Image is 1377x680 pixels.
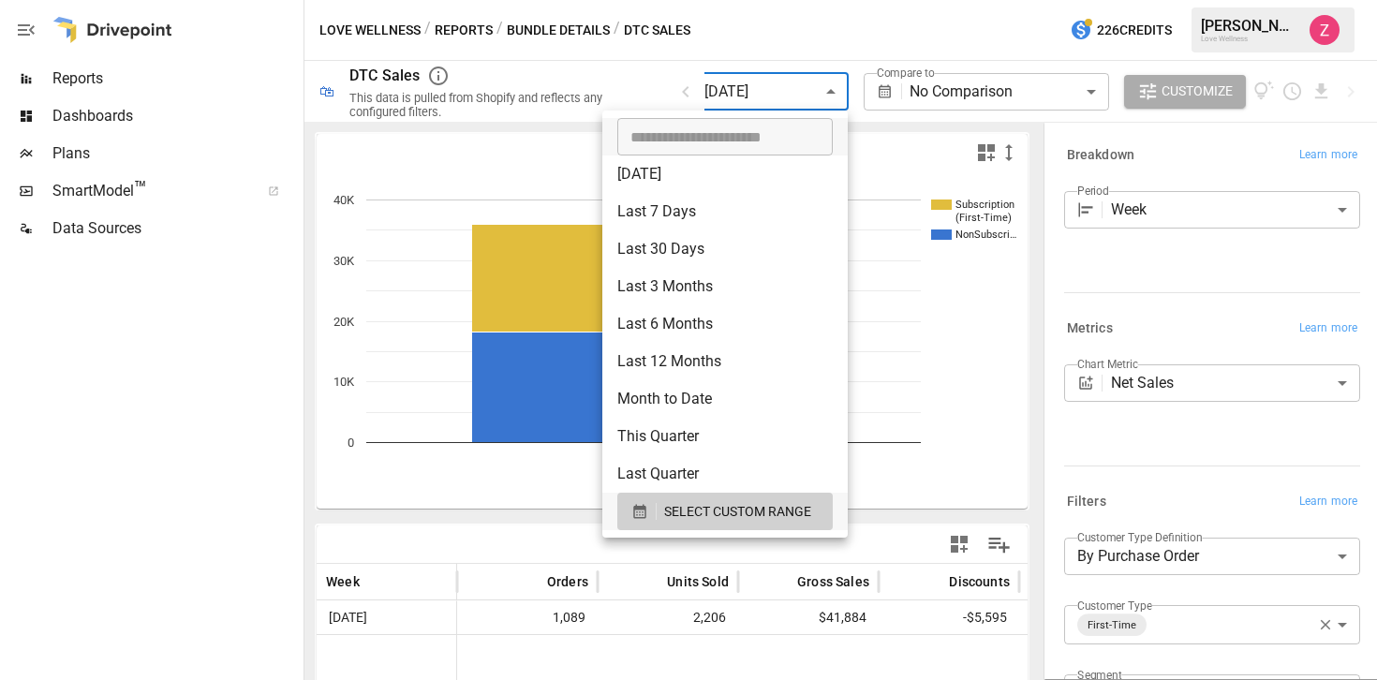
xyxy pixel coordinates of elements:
li: Last 6 Months [602,305,848,343]
li: Month to Date [602,380,848,418]
li: Last Quarter [602,455,848,493]
span: SELECT CUSTOM RANGE [664,500,811,524]
li: Last 3 Months [602,268,848,305]
button: SELECT CUSTOM RANGE [617,493,833,530]
li: Last 7 Days [602,193,848,230]
li: Last 30 Days [602,230,848,268]
li: This Quarter [602,418,848,455]
li: Last 12 Months [602,343,848,380]
li: [DATE] [602,155,848,193]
